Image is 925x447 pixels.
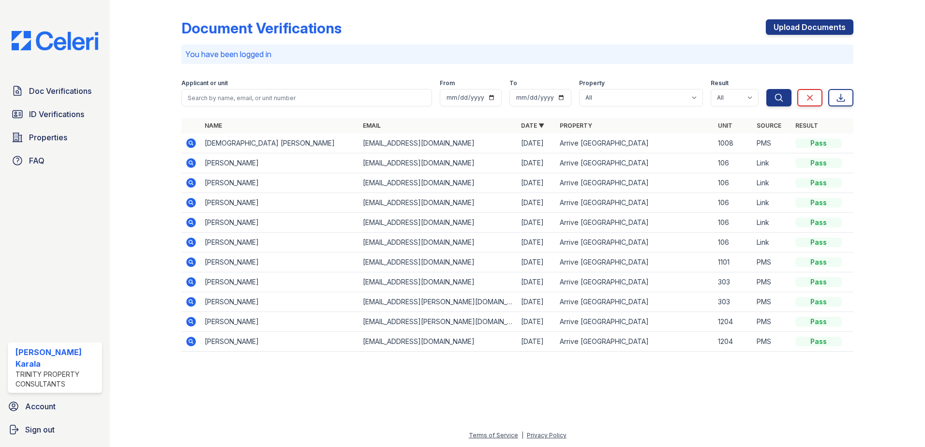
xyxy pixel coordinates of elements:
[201,272,359,292] td: [PERSON_NAME]
[181,89,432,106] input: Search by name, email, or unit number
[795,257,842,267] div: Pass
[714,134,753,153] td: 1008
[8,151,102,170] a: FAQ
[359,193,517,213] td: [EMAIL_ADDRESS][DOMAIN_NAME]
[753,193,791,213] td: Link
[201,213,359,233] td: [PERSON_NAME]
[556,213,714,233] td: Arrive [GEOGRAPHIC_DATA]
[556,312,714,332] td: Arrive [GEOGRAPHIC_DATA]
[359,173,517,193] td: [EMAIL_ADDRESS][DOMAIN_NAME]
[795,238,842,247] div: Pass
[714,193,753,213] td: 106
[753,134,791,153] td: PMS
[753,173,791,193] td: Link
[795,178,842,188] div: Pass
[517,312,556,332] td: [DATE]
[517,213,556,233] td: [DATE]
[517,233,556,253] td: [DATE]
[359,292,517,312] td: [EMAIL_ADDRESS][PERSON_NAME][DOMAIN_NAME]
[556,193,714,213] td: Arrive [GEOGRAPHIC_DATA]
[359,213,517,233] td: [EMAIL_ADDRESS][DOMAIN_NAME]
[795,317,842,327] div: Pass
[556,332,714,352] td: Arrive [GEOGRAPHIC_DATA]
[714,312,753,332] td: 1204
[753,312,791,332] td: PMS
[201,312,359,332] td: [PERSON_NAME]
[795,297,842,307] div: Pass
[517,272,556,292] td: [DATE]
[509,79,517,87] label: To
[795,218,842,227] div: Pass
[201,233,359,253] td: [PERSON_NAME]
[718,122,732,129] a: Unit
[201,173,359,193] td: [PERSON_NAME]
[714,153,753,173] td: 106
[527,432,567,439] a: Privacy Policy
[560,122,592,129] a: Property
[25,401,56,412] span: Account
[522,432,523,439] div: |
[201,253,359,272] td: [PERSON_NAME]
[201,193,359,213] td: [PERSON_NAME]
[795,138,842,148] div: Pass
[359,312,517,332] td: [EMAIL_ADDRESS][PERSON_NAME][DOMAIN_NAME]
[517,173,556,193] td: [DATE]
[25,424,55,435] span: Sign out
[753,153,791,173] td: Link
[753,213,791,233] td: Link
[517,253,556,272] td: [DATE]
[714,272,753,292] td: 303
[363,122,381,129] a: Email
[714,233,753,253] td: 106
[359,272,517,292] td: [EMAIL_ADDRESS][DOMAIN_NAME]
[753,233,791,253] td: Link
[753,272,791,292] td: PMS
[205,122,222,129] a: Name
[8,81,102,101] a: Doc Verifications
[4,397,106,416] a: Account
[517,153,556,173] td: [DATE]
[753,253,791,272] td: PMS
[29,155,45,166] span: FAQ
[757,122,781,129] a: Source
[201,134,359,153] td: [DEMOGRAPHIC_DATA] [PERSON_NAME]
[8,128,102,147] a: Properties
[579,79,605,87] label: Property
[4,420,106,439] a: Sign out
[795,277,842,287] div: Pass
[469,432,518,439] a: Terms of Service
[766,19,853,35] a: Upload Documents
[556,272,714,292] td: Arrive [GEOGRAPHIC_DATA]
[714,173,753,193] td: 106
[795,337,842,346] div: Pass
[15,370,98,389] div: Trinity Property Consultants
[359,233,517,253] td: [EMAIL_ADDRESS][DOMAIN_NAME]
[517,332,556,352] td: [DATE]
[753,332,791,352] td: PMS
[15,346,98,370] div: [PERSON_NAME] Karala
[556,134,714,153] td: Arrive [GEOGRAPHIC_DATA]
[517,193,556,213] td: [DATE]
[4,31,106,50] img: CE_Logo_Blue-a8612792a0a2168367f1c8372b55b34899dd931a85d93a1a3d3e32e68fde9ad4.png
[8,104,102,124] a: ID Verifications
[714,332,753,352] td: 1204
[795,158,842,168] div: Pass
[201,153,359,173] td: [PERSON_NAME]
[753,292,791,312] td: PMS
[556,233,714,253] td: Arrive [GEOGRAPHIC_DATA]
[201,292,359,312] td: [PERSON_NAME]
[29,108,84,120] span: ID Verifications
[556,153,714,173] td: Arrive [GEOGRAPHIC_DATA]
[181,79,228,87] label: Applicant or unit
[556,253,714,272] td: Arrive [GEOGRAPHIC_DATA]
[521,122,544,129] a: Date ▼
[201,332,359,352] td: [PERSON_NAME]
[29,132,67,143] span: Properties
[359,253,517,272] td: [EMAIL_ADDRESS][DOMAIN_NAME]
[29,85,91,97] span: Doc Verifications
[556,173,714,193] td: Arrive [GEOGRAPHIC_DATA]
[181,19,342,37] div: Document Verifications
[795,122,818,129] a: Result
[714,292,753,312] td: 303
[714,253,753,272] td: 1101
